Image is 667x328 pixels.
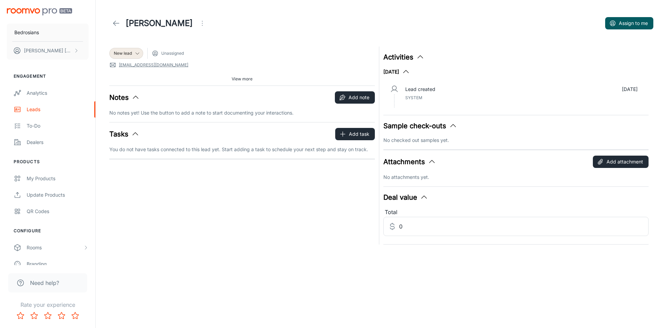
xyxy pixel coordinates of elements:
button: [DATE] [383,68,410,76]
button: Add note [335,91,375,104]
div: Update Products [27,191,89,199]
img: Roomvo PRO Beta [7,8,72,15]
div: Analytics [27,89,89,97]
div: Rooms [27,244,83,251]
div: Dealers [27,139,89,146]
div: Total [383,208,649,217]
p: Bedrosians [14,29,39,36]
button: Notes [109,92,140,103]
p: Lead created [405,86,435,93]
button: Open menu [195,16,209,30]
button: [PERSON_NAME] [PERSON_NAME] [7,42,89,60]
span: Unassigned [161,50,184,56]
button: Tasks [109,129,139,139]
div: Branding [27,260,89,268]
div: To-do [27,122,89,130]
p: No notes yet! Use the button to add a note to start documenting your interactions. [109,109,375,117]
span: System [405,95,422,100]
button: Bedrosians [7,24,89,41]
button: Deal value [383,192,428,202]
h1: [PERSON_NAME] [126,17,193,29]
p: [PERSON_NAME] [PERSON_NAME] [24,47,72,54]
button: Attachments [383,157,436,167]
div: Leads [27,106,89,113]
button: View more [229,74,255,84]
button: Assign to me [605,17,653,29]
button: Sample check-outs [383,121,457,131]
input: Estimated deal value [399,217,649,236]
div: QR Codes [27,208,89,215]
button: Add attachment [593,156,649,168]
button: Activities [383,52,424,62]
p: [DATE] [622,86,638,93]
span: View more [232,76,253,82]
p: No attachments yet. [383,173,649,181]
div: New lead [109,48,143,59]
a: [EMAIL_ADDRESS][DOMAIN_NAME] [119,62,188,68]
div: My Products [27,175,89,182]
span: New lead [114,50,132,56]
p: No checked out samples yet. [383,136,649,144]
p: You do not have tasks connected to this lead yet. Start adding a task to schedule your next step ... [109,146,375,153]
button: Add task [335,128,375,140]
